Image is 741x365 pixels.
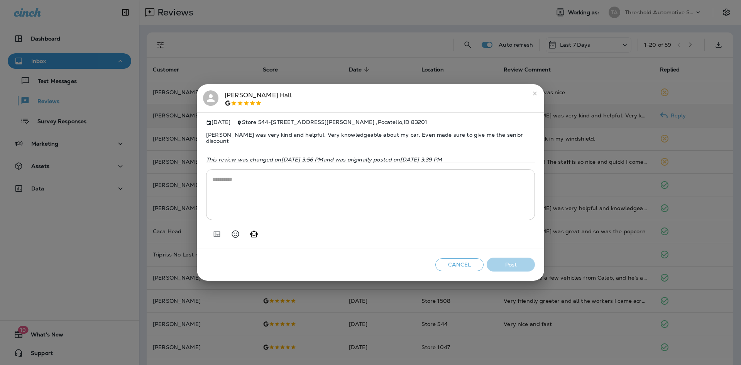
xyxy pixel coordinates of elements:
[206,119,230,126] span: [DATE]
[323,156,442,163] span: and was originally posted on [DATE] 3:39 PM
[206,126,535,150] span: [PERSON_NAME] was very kind and helpful. Very knowledgeable about my car. Even made sure to give ...
[228,226,243,242] button: Select an emoji
[529,87,541,100] button: close
[225,90,292,107] div: [PERSON_NAME] Hall
[435,258,484,271] button: Cancel
[209,226,225,242] button: Add in a premade template
[242,119,427,126] span: Store 544 - [STREET_ADDRESS][PERSON_NAME] , Pocatello , ID 83201
[246,226,262,242] button: Generate AI response
[206,156,535,163] p: This review was changed on [DATE] 3:56 PM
